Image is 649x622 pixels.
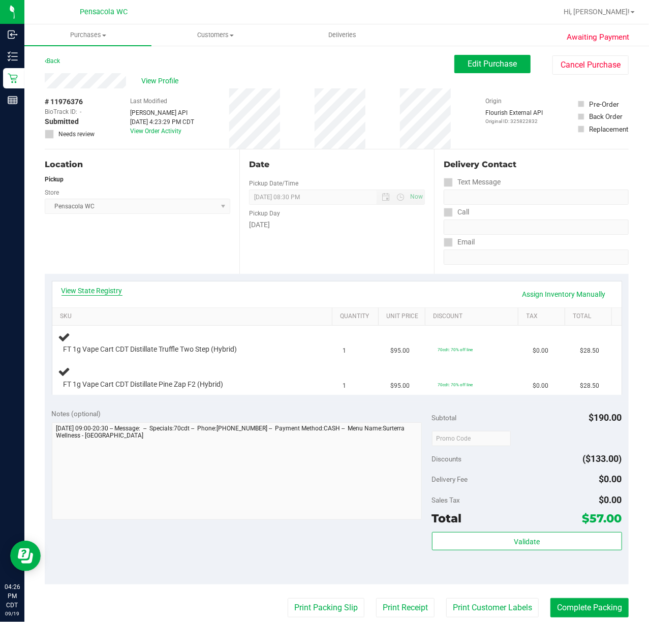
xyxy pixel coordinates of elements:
[45,107,77,116] span: BioTrack ID:
[249,220,425,230] div: [DATE]
[589,111,623,121] div: Back Order
[444,175,501,190] label: Text Message
[64,380,224,389] span: FT 1g Vape Cart CDT Distillate Pine Zap F2 (Hybrid)
[444,235,475,250] label: Email
[45,116,79,127] span: Submitted
[516,286,612,303] a: Assign Inventory Manually
[80,107,81,116] span: -
[141,76,182,86] span: View Profile
[432,414,457,422] span: Subtotal
[130,108,194,117] div: [PERSON_NAME] API
[533,381,548,391] span: $0.00
[279,24,406,46] a: Deliveries
[514,538,540,546] span: Validate
[444,190,629,205] input: Format: (999) 999-9999
[5,582,20,610] p: 04:26 PM CDT
[45,159,230,171] div: Location
[446,598,539,617] button: Print Customer Labels
[432,511,462,525] span: Total
[432,431,511,446] input: Promo Code
[5,610,20,617] p: 09/19
[390,381,410,391] span: $95.00
[45,176,64,183] strong: Pickup
[589,124,628,134] div: Replacement
[8,95,18,105] inline-svg: Reports
[438,347,473,352] span: 70cdt: 70% off line
[52,410,101,418] span: Notes (optional)
[130,128,181,135] a: View Order Activity
[444,220,629,235] input: Format: (999) 999-9999
[580,346,599,356] span: $28.50
[45,57,60,65] a: Back
[390,346,410,356] span: $95.00
[580,381,599,391] span: $28.50
[444,159,629,171] div: Delivery Contact
[432,475,468,483] span: Delivery Fee
[573,313,607,321] a: Total
[24,24,151,46] a: Purchases
[249,159,425,171] div: Date
[376,598,435,617] button: Print Receipt
[582,511,622,525] span: $57.00
[288,598,364,617] button: Print Packing Slip
[343,381,347,391] span: 1
[8,73,18,83] inline-svg: Retail
[343,346,347,356] span: 1
[454,55,531,73] button: Edit Purchase
[8,51,18,61] inline-svg: Inventory
[567,32,630,43] span: Awaiting Payment
[432,496,460,504] span: Sales Tax
[80,8,128,16] span: Pensacola WC
[589,412,622,423] span: $190.00
[589,99,619,109] div: Pre-Order
[60,313,328,321] a: SKU
[444,205,469,220] label: Call
[58,130,95,139] span: Needs review
[550,598,629,617] button: Complete Packing
[486,117,543,125] p: Original ID: 325822832
[387,313,421,321] a: Unit Price
[45,188,59,197] label: Store
[552,55,629,75] button: Cancel Purchase
[583,453,622,464] span: ($133.00)
[486,108,543,125] div: Flourish External API
[486,97,502,106] label: Origin
[10,541,41,571] iframe: Resource center
[130,117,194,127] div: [DATE] 4:23:29 PM CDT
[152,30,278,40] span: Customers
[438,382,473,387] span: 70cdt: 70% off line
[24,30,151,40] span: Purchases
[340,313,375,321] a: Quantity
[433,313,514,321] a: Discount
[564,8,630,16] span: Hi, [PERSON_NAME]!
[151,24,279,46] a: Customers
[533,346,548,356] span: $0.00
[249,209,280,218] label: Pickup Day
[468,59,517,69] span: Edit Purchase
[249,179,298,188] label: Pickup Date/Time
[8,29,18,40] inline-svg: Inbound
[527,313,561,321] a: Tax
[599,474,622,484] span: $0.00
[432,532,622,550] button: Validate
[315,30,370,40] span: Deliveries
[45,97,83,107] span: # 11976376
[432,450,462,468] span: Discounts
[64,345,237,354] span: FT 1g Vape Cart CDT Distillate Truffle Two Step (Hybrid)
[599,494,622,505] span: $0.00
[130,97,167,106] label: Last Modified
[61,286,122,296] a: View State Registry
